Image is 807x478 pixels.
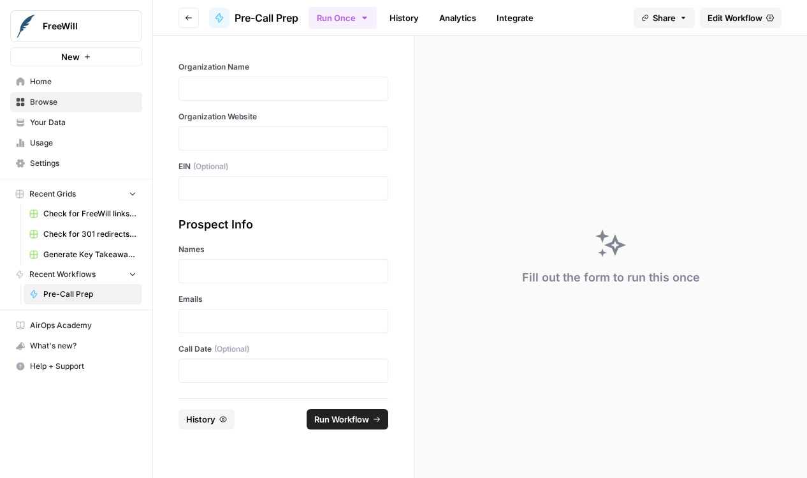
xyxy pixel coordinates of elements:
img: FreeWill Logo [15,15,38,38]
label: Organization Website [178,111,388,123]
a: Integrate [489,8,541,28]
button: Help + Support [10,356,142,377]
a: Your Data [10,112,142,133]
span: Check for 301 redirects on page Grid [43,228,136,240]
span: AirOps Academy [30,320,136,331]
span: (Optional) [193,161,228,172]
a: Home [10,71,142,92]
button: Recent Workflows [10,265,142,284]
a: Edit Workflow [700,8,782,28]
span: FreeWill [43,20,120,33]
button: Share [634,8,695,28]
a: Settings [10,153,142,174]
span: Your Data [30,117,136,128]
span: Home [30,76,136,87]
a: Check for FreeWill links on partner's external website [24,204,142,224]
label: Organization Name [178,61,388,73]
a: Usage [10,133,142,153]
a: Pre-Call Prep [24,284,142,304]
span: Recent Workflows [29,269,96,280]
a: Analytics [432,8,484,28]
a: Pre-Call Prep [209,8,298,28]
a: Generate Key Takeaways from Webinar Transcripts [24,244,142,265]
div: Fill out the form to run this once [522,269,700,287]
button: Workspace: FreeWill [10,10,142,42]
span: Pre-Call Prep [235,10,298,26]
button: Run Workflow [307,409,388,429]
span: Recent Grids [29,188,76,200]
span: Generate Key Takeaways from Webinar Transcripts [43,249,136,260]
span: Edit Workflow [708,11,762,24]
label: Names [178,244,388,255]
button: New [10,47,142,66]
button: Recent Grids [10,184,142,204]
a: History [382,8,426,28]
span: Pre-Call Prep [43,288,136,300]
a: Browse [10,92,142,112]
span: Usage [30,137,136,149]
span: Share [653,11,676,24]
label: Emails [178,294,388,305]
span: History [186,413,215,426]
button: Run Once [309,7,377,29]
a: AirOps Academy [10,315,142,336]
div: Prospect Info [178,216,388,234]
span: Check for FreeWill links on partner's external website [43,208,136,220]
span: Settings [30,158,136,169]
button: What's new? [10,336,142,356]
span: New [61,50,80,63]
span: (Optional) [214,343,249,355]
label: Call Date [178,343,388,355]
a: Check for 301 redirects on page Grid [24,224,142,244]
span: Browse [30,96,136,108]
label: EIN [178,161,388,172]
button: History [178,409,235,429]
div: What's new? [11,336,142,355]
span: Help + Support [30,361,136,372]
span: Run Workflow [314,413,369,426]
